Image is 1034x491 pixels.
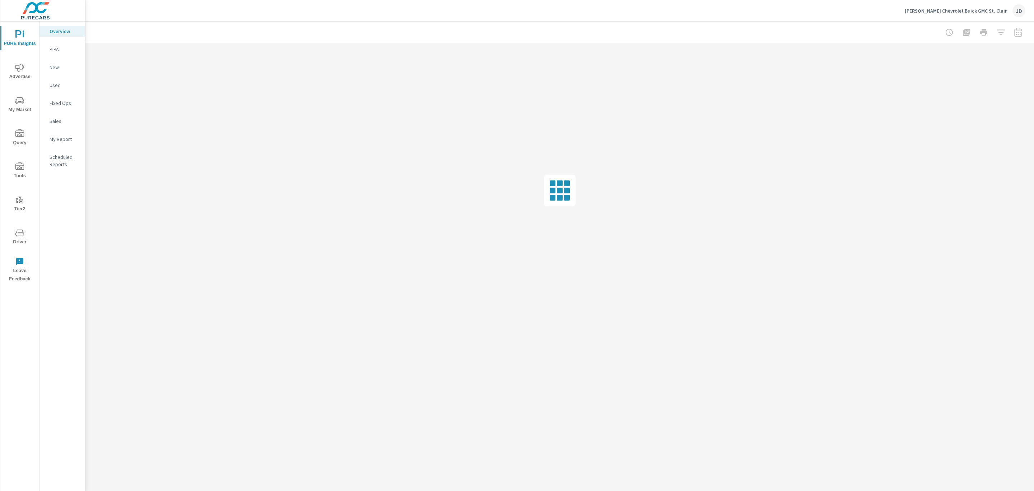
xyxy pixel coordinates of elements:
[3,229,37,246] span: Driver
[50,28,79,35] p: Overview
[50,118,79,125] p: Sales
[50,136,79,143] p: My Report
[3,96,37,114] span: My Market
[3,30,37,48] span: PURE Insights
[39,98,85,109] div: Fixed Ops
[3,63,37,81] span: Advertise
[3,162,37,180] span: Tools
[50,46,79,53] p: PIPA
[3,129,37,147] span: Query
[50,82,79,89] p: Used
[39,26,85,37] div: Overview
[39,44,85,55] div: PIPA
[39,62,85,73] div: New
[1012,4,1025,17] div: JD
[39,134,85,144] div: My Report
[39,80,85,91] div: Used
[905,8,1007,14] p: [PERSON_NAME] Chevrolet Buick GMC St. Clair
[50,64,79,71] p: New
[50,153,79,168] p: Scheduled Reports
[39,152,85,170] div: Scheduled Reports
[50,100,79,107] p: Fixed Ops
[0,22,39,286] div: nav menu
[3,257,37,283] span: Leave Feedback
[3,196,37,213] span: Tier2
[39,116,85,127] div: Sales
